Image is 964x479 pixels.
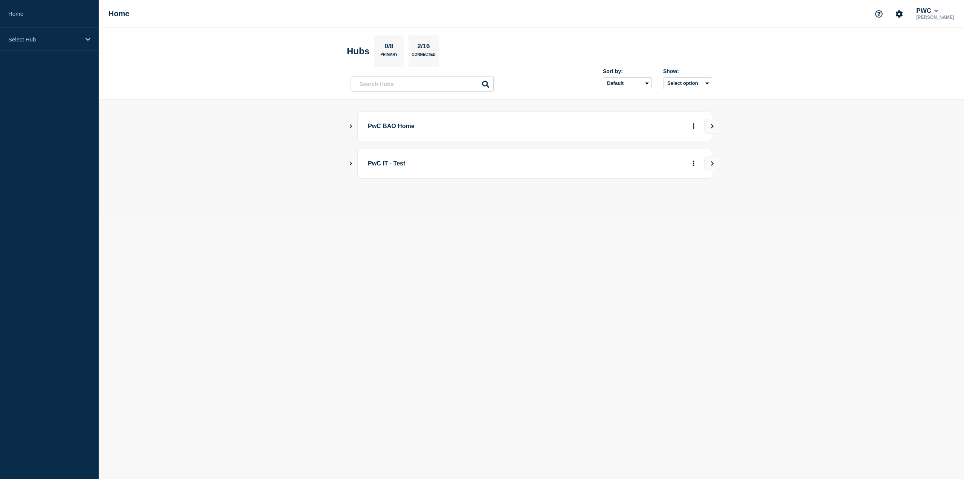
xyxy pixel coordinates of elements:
[871,6,887,22] button: Support
[108,9,130,18] h1: Home
[689,157,699,171] button: More actions
[415,43,433,52] p: 2/16
[663,68,712,74] div: Show:
[891,6,907,22] button: Account settings
[368,157,576,171] p: PwC IT - Test
[349,124,353,129] button: Show Connected Hubs
[915,7,940,15] button: PWC
[412,52,435,60] p: Connected
[351,76,494,92] input: Search Hubs
[603,68,652,74] div: Sort by:
[663,77,712,89] button: Select option
[689,119,699,133] button: More actions
[704,156,719,171] button: View
[8,36,81,43] p: Select Hub
[603,77,652,89] select: Sort by
[704,119,719,134] button: View
[380,52,398,60] p: Primary
[349,161,353,167] button: Show Connected Hubs
[915,15,956,20] p: [PERSON_NAME]
[368,119,576,133] p: PwC BAO Home
[382,43,397,52] p: 0/8
[347,46,369,57] h2: Hubs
